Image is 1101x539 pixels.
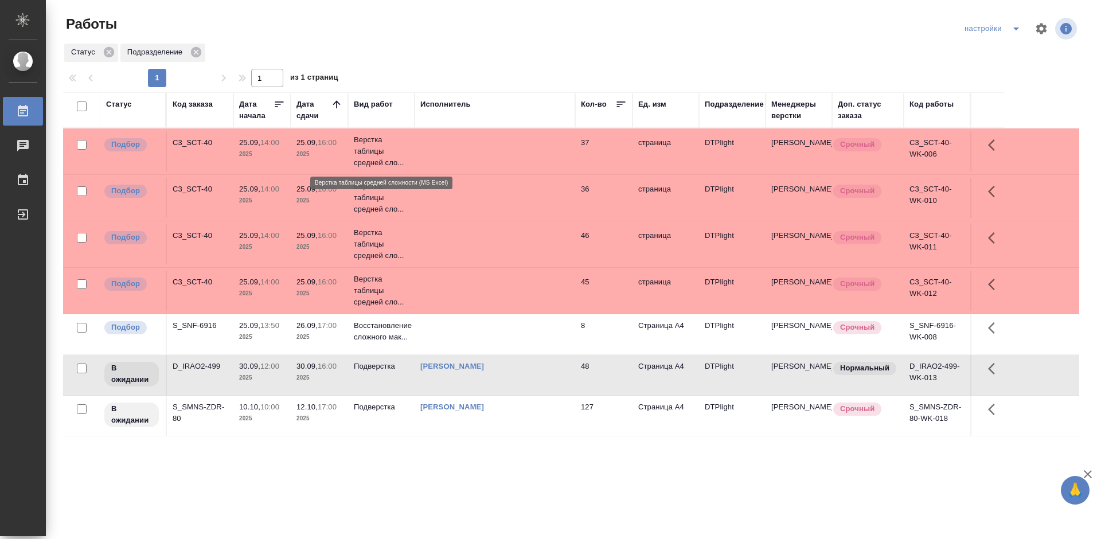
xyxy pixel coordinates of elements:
[111,185,140,197] p: Подбор
[103,401,160,428] div: Исполнитель назначен, приступать к работе пока рано
[633,224,699,264] td: страница
[633,131,699,171] td: страница
[633,314,699,354] td: Страница А4
[71,46,99,58] p: Статус
[699,355,766,395] td: DTPlight
[420,99,471,110] div: Исполнитель
[173,276,228,288] div: C3_SCT-40
[981,178,1009,205] button: Здесь прячутся важные кнопки
[771,276,826,288] p: [PERSON_NAME]
[296,185,318,193] p: 25.09,
[111,362,152,385] p: В ожидании
[64,44,118,62] div: Статус
[354,274,409,308] p: Верстка таблицы средней сло...
[103,276,160,292] div: Можно подбирать исполнителей
[840,278,874,290] p: Срочный
[904,271,970,311] td: C3_SCT-40-WK-012
[699,131,766,171] td: DTPlight
[260,321,279,330] p: 13:50
[318,362,337,370] p: 16:00
[904,224,970,264] td: C3_SCT-40-WK-011
[771,137,826,149] p: [PERSON_NAME]
[771,183,826,195] p: [PERSON_NAME]
[103,137,160,153] div: Можно подбирать исполнителей
[111,139,140,150] p: Подбор
[111,278,140,290] p: Подбор
[173,137,228,149] div: C3_SCT-40
[575,224,633,264] td: 46
[581,99,607,110] div: Кол-во
[103,183,160,199] div: Можно подбирать исполнителей
[239,278,260,286] p: 25.09,
[771,320,826,331] p: [PERSON_NAME]
[699,178,766,218] td: DTPlight
[771,361,826,372] p: [PERSON_NAME]
[633,396,699,436] td: Страница А4
[173,183,228,195] div: C3_SCT-40
[840,139,874,150] p: Срочный
[1055,18,1079,40] span: Посмотреть информацию
[239,241,285,253] p: 2025
[296,195,342,206] p: 2025
[111,322,140,333] p: Подбор
[239,413,285,424] p: 2025
[981,271,1009,298] button: Здесь прячутся важные кнопки
[260,138,279,147] p: 14:00
[290,71,338,87] span: из 1 страниц
[127,46,186,58] p: Подразделение
[239,321,260,330] p: 25.09,
[981,314,1009,342] button: Здесь прячутся важные кнопки
[840,403,874,415] p: Срочный
[699,271,766,311] td: DTPlight
[173,361,228,372] div: D_IRAO2-499
[838,99,898,122] div: Доп. статус заказа
[239,138,260,147] p: 25.09,
[296,99,331,122] div: Дата сдачи
[296,288,342,299] p: 2025
[699,396,766,436] td: DTPlight
[111,403,152,426] p: В ожидании
[260,278,279,286] p: 14:00
[103,320,160,335] div: Можно подбирать исполнителей
[575,271,633,311] td: 45
[840,362,889,374] p: Нормальный
[981,224,1009,252] button: Здесь прячутся важные кнопки
[575,131,633,171] td: 37
[904,131,970,171] td: C3_SCT-40-WK-006
[575,355,633,395] td: 48
[318,278,337,286] p: 16:00
[318,231,337,240] p: 16:00
[638,99,666,110] div: Ед. изм
[420,362,484,370] a: [PERSON_NAME]
[296,331,342,343] p: 2025
[981,131,1009,159] button: Здесь прячутся важные кнопки
[354,227,409,261] p: Верстка таблицы средней сло...
[904,396,970,436] td: S_SMNS-ZDR-80-WK-018
[904,178,970,218] td: C3_SCT-40-WK-010
[239,331,285,343] p: 2025
[633,271,699,311] td: страница
[981,396,1009,423] button: Здесь прячутся важные кнопки
[981,355,1009,382] button: Здесь прячутся важные кнопки
[296,278,318,286] p: 25.09,
[575,314,633,354] td: 8
[909,99,954,110] div: Код работы
[239,185,260,193] p: 25.09,
[296,362,318,370] p: 30.09,
[1028,15,1055,42] span: Настроить таблицу
[771,230,826,241] p: [PERSON_NAME]
[296,241,342,253] p: 2025
[699,314,766,354] td: DTPlight
[260,403,279,411] p: 10:00
[239,288,285,299] p: 2025
[260,185,279,193] p: 14:00
[239,403,260,411] p: 10.10,
[318,403,337,411] p: 17:00
[63,15,117,33] span: Работы
[103,361,160,388] div: Исполнитель назначен, приступать к работе пока рано
[699,224,766,264] td: DTPlight
[173,320,228,331] div: S_SNF-6916
[296,403,318,411] p: 12.10,
[106,99,132,110] div: Статус
[296,138,318,147] p: 25.09,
